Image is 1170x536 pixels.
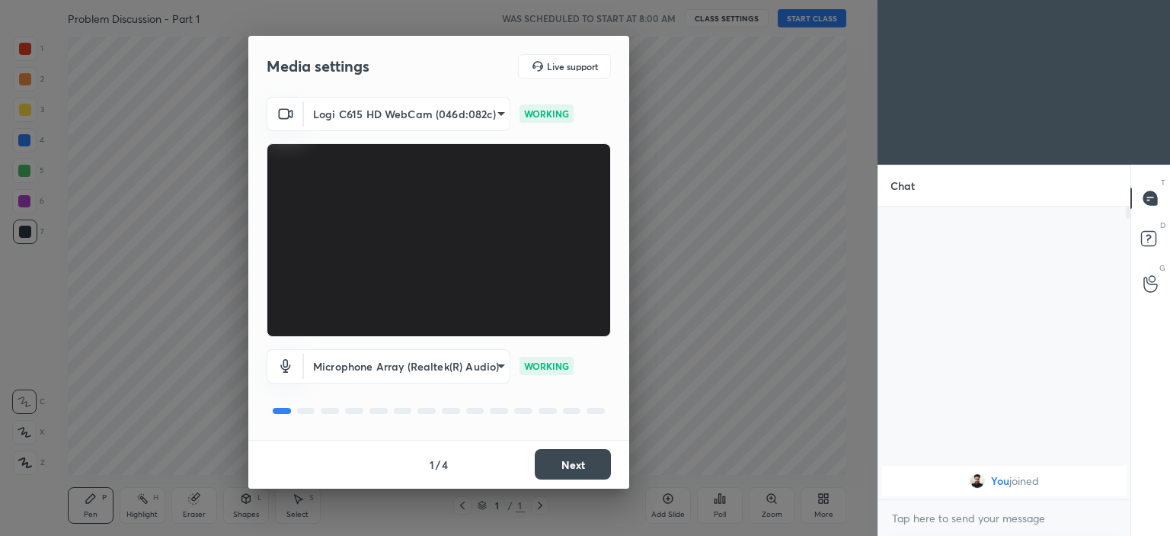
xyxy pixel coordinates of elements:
div: Logi C615 HD WebCam (046d:082c) [304,97,510,131]
h5: Live support [547,62,598,71]
h4: / [436,457,440,473]
p: WORKING [524,359,569,373]
p: Chat [878,165,927,206]
button: Next [535,449,611,480]
p: WORKING [524,107,569,120]
h4: 4 [442,457,448,473]
p: D [1160,220,1165,231]
div: grid [878,463,1130,499]
div: Logi C615 HD WebCam (046d:082c) [304,349,510,384]
img: 53d07d7978e04325acf49187cf6a1afc.jpg [970,473,985,489]
h4: 1 [430,457,434,473]
span: You [991,475,1009,487]
h2: Media settings [267,56,369,76]
p: T [1161,177,1165,188]
span: joined [1009,475,1039,487]
p: G [1159,262,1165,274]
